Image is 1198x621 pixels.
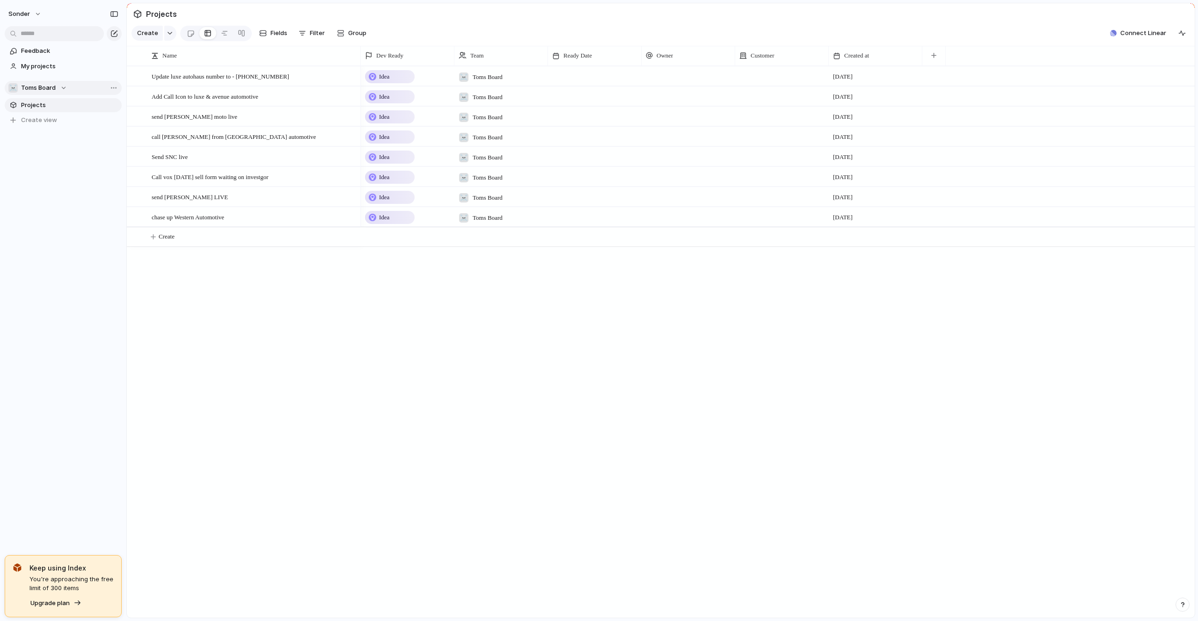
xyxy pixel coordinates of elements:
button: Connect Linear [1106,26,1170,40]
span: Toms Board [21,83,56,93]
span: [DATE] [833,72,853,81]
button: Create [131,26,163,41]
div: ☠️ [459,133,468,142]
span: Feedback [21,46,118,56]
span: Fields [270,29,287,38]
span: Dev Ready [376,51,403,60]
span: Toms Board [473,72,503,82]
span: send [PERSON_NAME] LIVE [152,191,228,202]
span: Projects [21,101,118,110]
button: Group [332,26,371,41]
div: ☠️ [459,153,468,162]
span: Group [348,29,366,38]
span: Name [162,51,177,60]
span: Toms Board [473,193,503,202]
span: chase up Western Automotive [152,211,224,222]
span: Create view [21,116,57,125]
span: Created at [844,51,869,60]
span: Ready Date [563,51,592,60]
span: [DATE] [833,112,853,122]
span: Idea [379,152,389,162]
div: ☠️ [459,173,468,182]
button: Filter [295,26,329,41]
span: Idea [379,92,389,101]
span: Call vox [DATE] sell form waiting on investgor [152,171,269,182]
button: Upgrade plan [28,597,84,610]
div: ☠️ [8,83,18,93]
div: ☠️ [459,113,468,122]
span: Toms Board [473,213,503,223]
span: Keep using Index [29,563,114,573]
span: Toms Board [473,93,503,102]
span: sonder [8,9,30,19]
span: [DATE] [833,132,853,142]
span: [DATE] [833,213,853,222]
span: Update luxe autohaus number to - [PHONE_NUMBER] [152,71,289,81]
span: Toms Board [473,153,503,162]
div: ☠️ [459,93,468,102]
span: Toms Board [473,113,503,122]
a: Projects [5,98,122,112]
span: Connect Linear [1120,29,1166,38]
span: Idea [379,173,389,182]
span: My projects [21,62,118,71]
span: Projects [144,6,179,22]
span: [DATE] [833,173,853,182]
span: Idea [379,193,389,202]
span: Idea [379,213,389,222]
span: Upgrade plan [30,599,70,608]
span: Toms Board [473,133,503,142]
div: ☠️ [459,193,468,202]
div: ☠️ [459,213,468,223]
span: Send SNC live [152,151,188,162]
span: Create [137,29,158,38]
span: call [PERSON_NAME] from [GEOGRAPHIC_DATA] automotive [152,131,316,142]
span: Toms Board [473,173,503,182]
button: Create view [5,113,122,127]
span: [DATE] [833,152,853,162]
button: Fields [256,26,291,41]
span: [DATE] [833,193,853,202]
span: Owner [657,51,673,60]
span: Add Call Icon to luxe & avenue automotive [152,91,258,101]
span: Filter [310,29,325,38]
span: Idea [379,72,389,81]
a: My projects [5,59,122,73]
a: Feedback [5,44,122,58]
span: [DATE] [833,92,853,101]
span: You're approaching the free limit of 300 items [29,575,114,593]
button: sonder [4,7,46,22]
span: Idea [379,112,389,122]
button: ☠️Toms Board [5,81,122,95]
span: Create [159,232,175,241]
span: send [PERSON_NAME] moto live [152,111,237,122]
span: Customer [751,51,774,60]
span: Team [470,51,484,60]
span: Idea [379,132,389,142]
div: ☠️ [459,72,468,82]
